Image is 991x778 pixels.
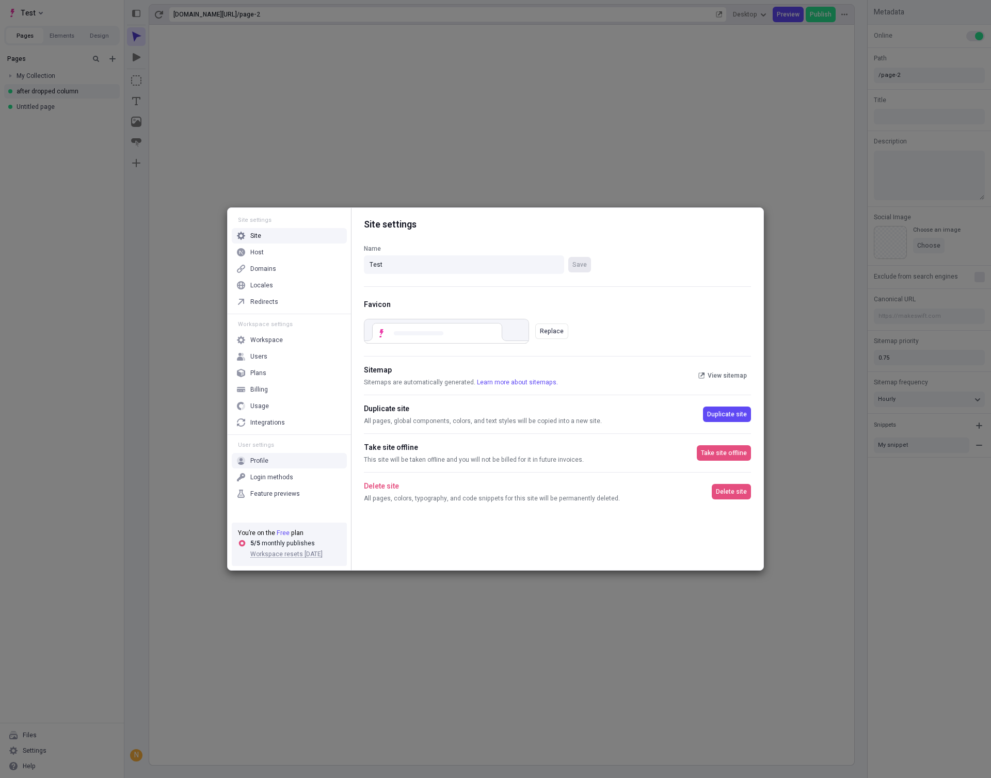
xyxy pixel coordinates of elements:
div: All pages, colors, typography, and code snippets for this site will be permanently deleted. [364,494,712,503]
div: Take site offline [364,442,697,453]
div: Site settings [232,216,347,224]
div: Delete site [364,481,712,492]
div: Profile [250,457,268,465]
div: This site will be taken offline and you will not be billed for it in future invoices. [364,456,697,464]
button: Name [568,257,591,272]
button: Take site offline [697,445,751,461]
div: Billing [250,385,268,394]
div: Favicon [364,299,751,311]
input: NameSave [364,255,564,274]
button: View sitemap [694,368,751,383]
a: Learn more about sitemaps. [477,378,558,387]
div: Site settings [364,208,751,232]
div: You’re on the plan [238,529,341,537]
div: Name [364,244,591,253]
span: Workspace resets [DATE] [250,549,323,559]
div: Sitemaps are automatically generated. [364,378,694,386]
span: View sitemap [708,371,747,380]
button: Duplicate site [703,407,751,422]
div: Login methods [250,473,293,481]
div: Usage [250,402,269,410]
div: All pages, global components, colors, and text styles will be copied into a new site. [364,417,703,425]
div: Workspace [250,336,283,344]
div: Sitemap [364,365,694,376]
div: Redirects [250,298,278,306]
div: Site [250,232,261,240]
div: Workspace settings [232,320,347,328]
div: Replace [540,327,564,335]
span: Free [277,528,290,538]
span: Take site offline [701,449,747,457]
span: Delete site [716,488,747,496]
span: 5 / 5 [250,539,260,548]
div: User settings [232,441,347,449]
div: Duplicate site [364,403,703,415]
div: Users [250,352,267,361]
div: Domains [250,265,276,273]
span: Duplicate site [707,410,747,418]
div: Host [250,248,264,256]
span: monthly publishes [262,539,315,548]
span: Save [572,261,587,269]
div: Locales [250,281,273,289]
div: Plans [250,369,266,377]
button: Delete site [712,484,751,499]
button: Replace [535,323,568,339]
div: Feature previews [250,490,300,498]
div: Integrations [250,418,285,427]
